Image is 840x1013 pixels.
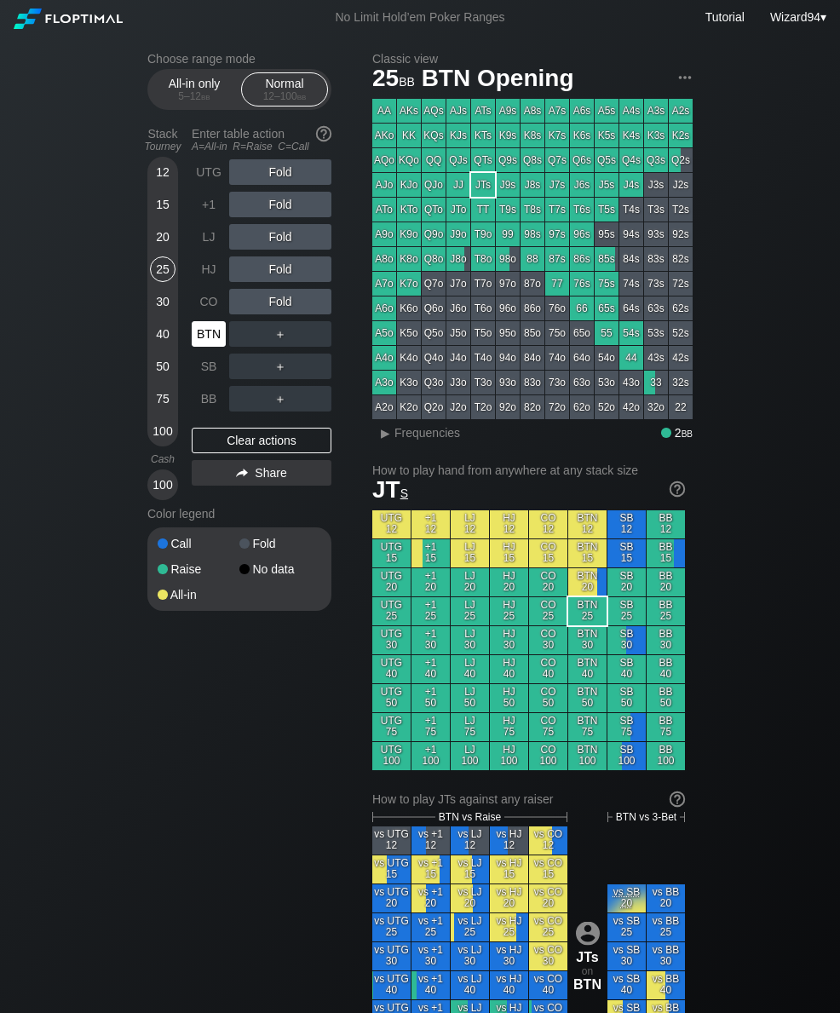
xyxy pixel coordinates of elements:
[14,9,123,29] img: Floptimal logo
[521,321,544,345] div: 85o
[192,224,226,250] div: LJ
[619,99,643,123] div: A4s
[607,684,646,712] div: SB 50
[141,141,185,153] div: Tourney
[239,538,321,550] div: Fold
[521,247,544,271] div: 88
[446,222,470,246] div: J9o
[521,99,544,123] div: A8s
[529,597,567,625] div: CO 25
[570,371,594,394] div: 63o
[595,395,618,419] div: 52o
[619,124,643,147] div: K4s
[595,346,618,370] div: 54o
[545,99,569,123] div: A7s
[397,99,421,123] div: AKs
[422,198,446,222] div: QTo
[158,538,239,550] div: Call
[644,346,668,370] div: 43s
[422,395,446,419] div: Q2o
[229,354,331,379] div: ＋
[422,124,446,147] div: KQs
[372,296,396,320] div: A6o
[521,222,544,246] div: 98s
[669,395,693,419] div: 22
[521,272,544,296] div: 87o
[397,124,421,147] div: KK
[192,321,226,347] div: BTN
[141,120,185,159] div: Stack
[451,713,489,741] div: LJ 75
[451,539,489,567] div: LJ 15
[545,272,569,296] div: 77
[545,371,569,394] div: 73o
[595,321,618,345] div: 55
[570,173,594,197] div: J6s
[568,568,607,596] div: BTN 20
[422,173,446,197] div: QJo
[471,222,495,246] div: T9o
[595,173,618,197] div: J5s
[150,289,175,314] div: 30
[644,371,668,394] div: 33
[397,296,421,320] div: K6o
[647,655,685,683] div: BB 40
[570,148,594,172] div: Q6s
[570,222,594,246] div: 96s
[471,173,495,197] div: JTs
[607,655,646,683] div: SB 40
[668,790,687,809] img: help.32db89a4.svg
[372,148,396,172] div: AQo
[314,124,333,143] img: help.32db89a4.svg
[201,90,210,102] span: bb
[644,173,668,197] div: J3s
[372,597,411,625] div: UTG 25
[570,124,594,147] div: K6s
[192,159,226,185] div: UTG
[669,222,693,246] div: 92s
[570,198,594,222] div: T6s
[644,272,668,296] div: 73s
[766,8,829,26] div: ▾
[529,568,567,596] div: CO 20
[422,296,446,320] div: Q6o
[372,626,411,654] div: UTG 30
[644,395,668,419] div: 32o
[529,626,567,654] div: CO 30
[411,684,450,712] div: +1 50
[619,148,643,172] div: Q4s
[570,395,594,419] div: 62o
[446,148,470,172] div: QJs
[496,371,520,394] div: 93o
[150,472,175,498] div: 100
[490,655,528,683] div: HJ 40
[411,626,450,654] div: +1 30
[451,655,489,683] div: LJ 40
[595,148,618,172] div: Q5s
[669,247,693,271] div: 82s
[545,247,569,271] div: 87s
[372,52,693,66] h2: Classic view
[372,222,396,246] div: A9o
[158,589,239,601] div: All-in
[471,272,495,296] div: T7o
[446,124,470,147] div: KJs
[496,395,520,419] div: 92o
[422,272,446,296] div: Q7o
[471,321,495,345] div: T5o
[374,423,396,443] div: ▸
[496,222,520,246] div: 99
[619,296,643,320] div: 64s
[496,272,520,296] div: 97o
[644,99,668,123] div: A3s
[644,124,668,147] div: K3s
[372,99,396,123] div: AA
[411,539,450,567] div: +1 15
[619,346,643,370] div: 44
[229,386,331,412] div: ＋
[236,469,248,478] img: share.864f2f62.svg
[150,159,175,185] div: 12
[471,371,495,394] div: T3o
[451,568,489,596] div: LJ 20
[570,247,594,271] div: 86s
